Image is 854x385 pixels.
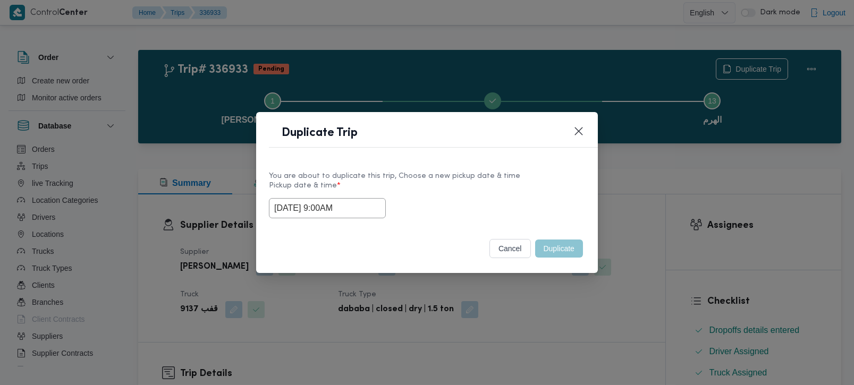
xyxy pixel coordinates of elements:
[269,198,386,218] input: Choose date & time
[282,125,358,142] h1: Duplicate Trip
[489,239,531,258] button: cancel
[572,125,585,138] button: Closes this modal window
[535,239,583,258] button: Duplicate
[269,182,585,198] label: Pickup date & time
[269,170,585,182] div: You are about to duplicate this trip, Choose a new pickup date & time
